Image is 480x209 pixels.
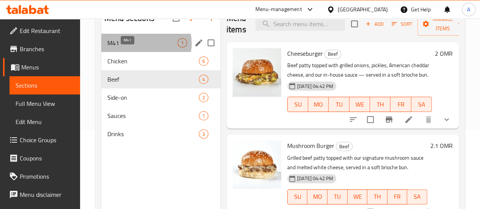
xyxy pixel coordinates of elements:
span: TU [330,191,345,202]
button: sort-choices [344,110,362,129]
button: TU [327,189,348,204]
button: SU [287,97,308,112]
span: Beef [325,50,341,58]
h2: Menu sections [104,13,154,24]
span: Select section [346,16,362,32]
div: Drinks3 [101,125,220,143]
button: MO [308,97,329,112]
button: SU [287,189,308,204]
a: Coupons [3,149,80,167]
button: show more [438,110,456,129]
div: items [199,111,208,120]
span: 4 [199,76,208,83]
span: Choice Groups [20,135,74,145]
span: Manage items [423,14,462,33]
span: Full Menu View [16,99,74,108]
button: Sort [390,18,414,30]
span: 1 [199,112,208,119]
div: Side-on2 [101,88,220,107]
div: Sauces1 [101,107,220,125]
button: SA [407,189,427,204]
span: Beef [336,142,352,151]
span: A [467,5,470,14]
div: M411edit [101,34,220,52]
span: SU [291,191,305,202]
a: Edit menu item [404,115,413,124]
button: TH [367,189,387,204]
span: TH [373,99,387,110]
span: Drinks [107,129,199,138]
button: edit [193,37,205,49]
button: WE [349,97,370,112]
h6: 2.1 OMR [430,140,453,151]
span: SA [410,191,424,202]
span: SA [414,99,429,110]
div: Beef4 [101,70,220,88]
span: Edit Restaurant [20,26,74,35]
img: Mushroom Burger [233,140,281,189]
span: Sections [16,81,74,90]
a: Full Menu View [9,94,80,113]
h2: Menu items [227,13,246,35]
button: WE [348,189,368,204]
a: Menus [3,58,80,76]
a: Promotions [3,167,80,185]
span: Add item [362,18,387,30]
img: Cheeseburger [233,48,281,97]
input: search [255,17,345,31]
a: Choice Groups [3,131,80,149]
button: TU [329,97,349,112]
span: Coupons [20,154,74,163]
span: SU [291,99,305,110]
button: FR [390,97,411,112]
a: Menu disclaimer [3,185,80,204]
span: 3 [199,130,208,138]
span: Sauces [107,111,199,120]
span: M41 [107,38,178,47]
span: Sort [392,20,412,28]
span: [DATE] 04:42 PM [294,83,336,90]
div: items [199,57,208,66]
span: Cheeseburger [287,48,323,59]
span: Chicken [107,57,199,66]
a: Sections [9,76,80,94]
span: Edit Menu [16,117,74,126]
span: MO [311,99,326,110]
button: Branch-specific-item [380,110,398,129]
div: items [199,75,208,84]
div: Chicken6 [101,52,220,70]
span: Menu disclaimer [20,190,74,199]
button: Add [362,18,387,30]
span: MO [310,191,324,202]
span: Beef [107,75,199,84]
span: Mushroom Burger [287,140,334,151]
button: SA [411,97,432,112]
span: [DATE] 04:42 PM [294,175,336,182]
svg: Show Choices [442,115,451,124]
p: Grilled beef patty topped with our signature mushroom sauce and melted white cheese, served in a ... [287,153,427,172]
span: Promotions [20,172,74,181]
button: FR [387,189,408,204]
div: Beef [324,50,341,59]
div: Menu-management [255,5,302,14]
span: Select to update [362,112,378,127]
span: Side-on [107,93,199,102]
span: WE [353,99,367,110]
h6: 2 OMR [435,48,453,59]
p: Beef patty topped with grilled onions, pickles, American cheddar cheese, and our in-house sauce —... [287,61,432,80]
a: Branches [3,40,80,58]
button: MO [307,189,327,204]
div: items [199,93,208,102]
span: TU [332,99,346,110]
button: delete [419,110,438,129]
span: Sort items [387,18,417,30]
button: TH [370,97,390,112]
div: [GEOGRAPHIC_DATA] [338,5,388,14]
nav: Menu sections [101,31,220,146]
a: Edit Menu [9,113,80,131]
